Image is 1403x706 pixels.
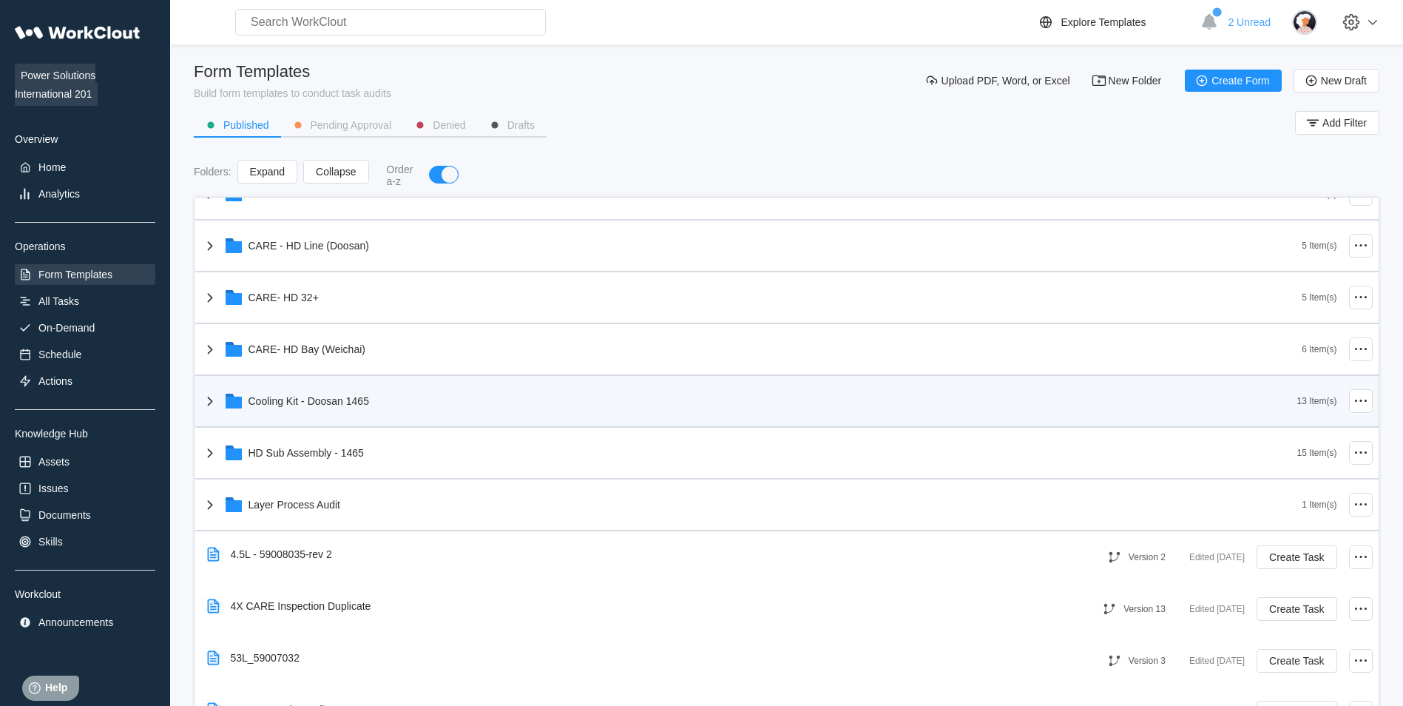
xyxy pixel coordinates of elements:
a: Announcements [15,612,155,633]
div: 15 Item(s) [1296,448,1336,458]
button: New Folder [1082,70,1174,92]
div: Version 2 [1129,552,1166,562]
div: Version 13 [1123,604,1166,614]
input: Search WorkClout [235,9,546,36]
div: Schedule [38,349,81,360]
div: Analytics [38,188,80,200]
button: Pending Approval [281,114,404,136]
span: Create Task [1269,604,1324,614]
div: Drafts [507,120,535,130]
div: Build form templates to conduct task audits [194,87,391,99]
div: On-Demand [38,322,95,334]
span: Add Filter [1322,118,1367,128]
span: New Folder [1109,75,1162,86]
div: Edited [DATE] [1189,548,1245,566]
a: Explore Templates [1037,13,1193,31]
div: 4.5L - 59008035-rev 2 [231,548,332,560]
button: Create Task [1257,545,1336,569]
button: Add Filter [1295,111,1379,135]
span: Expand [250,167,285,177]
a: Schedule [15,344,155,365]
button: New Draft [1294,69,1379,93]
button: Drafts [478,114,547,136]
div: 5 Item(s) [1302,241,1336,251]
button: Denied [403,114,477,136]
div: Order a-z [387,164,415,187]
div: 5 Item(s) [1302,292,1336,303]
button: Create Form [1185,70,1282,92]
div: Edited [DATE] [1189,652,1245,670]
div: Version 3 [1129,656,1166,666]
div: Denied [433,120,465,130]
div: Cooling Kit - Doosan 1465 [249,395,369,407]
div: Documents [38,509,91,521]
a: On-Demand [15,317,155,338]
button: Create Task [1257,597,1336,621]
div: Edited [DATE] [1189,600,1245,618]
a: Home [15,157,155,178]
div: All Tasks [38,295,79,307]
button: Upload PDF, Word, or Excel [915,70,1082,92]
button: Published [194,114,281,136]
div: 53L_59007032 [231,652,300,664]
span: Upload PDF, Word, or Excel [941,75,1070,86]
div: Form Templates [194,62,391,81]
a: All Tasks [15,291,155,312]
div: Assets [38,456,70,468]
div: Operations [15,241,155,252]
a: Actions [15,371,155,391]
div: Home [38,161,66,173]
div: Published [223,120,269,130]
a: Assets [15,451,155,472]
span: 2 Unread [1228,16,1271,28]
button: Expand [237,160,297,184]
img: user-4.png [1292,10,1317,35]
div: Form Templates [38,269,112,280]
span: Create Task [1269,552,1324,562]
div: 1 Item(s) [1302,500,1336,510]
div: 13 Item(s) [1296,396,1336,406]
div: Layer Process Audit [249,499,341,511]
span: Collapse [316,167,356,177]
div: HD Sub Assembly - 1465 [249,447,364,459]
button: Collapse [303,160,368,184]
span: New Draft [1321,75,1367,86]
span: Power Solutions International 201 [15,64,98,106]
a: Issues [15,478,155,499]
a: Analytics [15,184,155,204]
div: Issues [38,483,68,494]
div: Actions [38,375,72,387]
span: Create Form [1211,75,1270,86]
a: Skills [15,531,155,552]
div: 6 Item(s) [1302,344,1336,354]
div: Workclout [15,588,155,600]
div: Skills [38,536,63,548]
div: Folders : [194,166,231,178]
div: CARE - HD Line (Doosan) [249,240,369,252]
div: Explore Templates [1061,16,1146,28]
div: CARE- HD Bay (Weichai) [249,343,365,355]
div: Announcements [38,616,113,628]
div: CARE- HD 32+ [249,292,319,303]
span: Create Task [1269,656,1324,666]
a: Form Templates [15,264,155,285]
div: 4X CARE Inspection Duplicate [231,600,371,612]
div: Knowledge Hub [15,428,155,440]
div: Overview [15,133,155,145]
div: Pending Approval [311,120,392,130]
a: Documents [15,505,155,525]
button: Create Task [1257,649,1336,673]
